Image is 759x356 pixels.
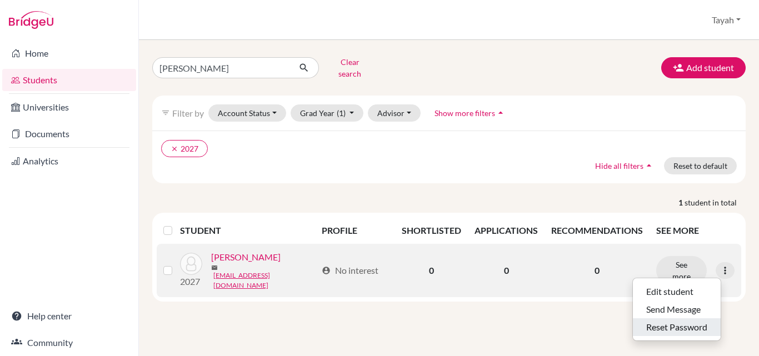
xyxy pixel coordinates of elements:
th: PROFILE [315,217,395,244]
span: Show more filters [435,108,495,118]
button: Edit student [633,283,721,300]
span: mail [211,264,218,271]
button: Clear search [319,53,381,82]
span: (1) [337,108,346,118]
button: Reset to default [664,157,737,174]
td: 0 [395,244,468,297]
a: Help center [2,305,136,327]
img: Tung, Vivian [180,253,202,275]
a: Universities [2,96,136,118]
button: clear2027 [161,140,208,157]
p: 2027 [180,275,202,288]
button: Grad Year(1) [291,104,364,122]
span: Filter by [172,108,204,118]
a: Community [2,332,136,354]
a: Documents [2,123,136,145]
button: Advisor [368,104,421,122]
a: [EMAIL_ADDRESS][DOMAIN_NAME] [213,270,317,290]
img: Bridge-U [9,11,53,29]
th: RECOMMENDATIONS [545,217,650,244]
th: APPLICATIONS [468,217,545,244]
button: Show more filtersarrow_drop_up [425,104,516,122]
strong: 1 [678,197,685,208]
a: Analytics [2,150,136,172]
i: filter_list [161,108,170,117]
button: Hide all filtersarrow_drop_up [586,157,664,174]
div: No interest [322,264,378,277]
button: See more [656,256,707,285]
p: 0 [551,264,643,277]
button: Reset Password [633,318,721,336]
a: Students [2,69,136,91]
input: Find student by name... [152,57,290,78]
th: SHORTLISTED [395,217,468,244]
button: Account Status [208,104,286,122]
i: arrow_drop_up [495,107,506,118]
td: 0 [468,244,545,297]
button: Add student [661,57,746,78]
span: account_circle [322,266,331,275]
th: STUDENT [180,217,316,244]
a: [PERSON_NAME] [211,250,281,264]
i: arrow_drop_up [643,160,655,171]
a: Home [2,42,136,64]
th: SEE MORE [650,217,741,244]
span: Hide all filters [595,161,643,171]
button: Send Message [633,300,721,318]
i: clear [171,145,178,153]
button: Tayah [707,9,746,31]
span: student in total [685,197,746,208]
